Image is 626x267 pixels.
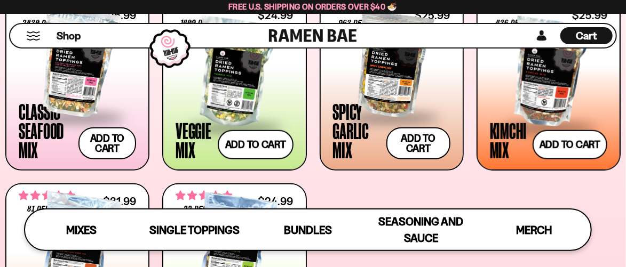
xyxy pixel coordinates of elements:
a: Mixes [25,209,138,250]
button: Mobile Menu Trigger [26,31,41,41]
span: 4.83 stars [19,189,75,203]
a: Seasoning and Sauce [364,209,478,250]
button: Add to cart [386,127,450,159]
span: Single Toppings [149,223,240,237]
div: Classic Seafood Mix [19,102,73,159]
a: Shop [57,27,81,44]
a: Merch [478,209,591,250]
div: Cart [560,24,613,47]
span: Seasoning and Sauce [378,215,463,245]
div: Veggie Mix [176,121,212,159]
button: Add to cart [533,130,607,159]
span: Cart [576,29,597,42]
span: Bundles [284,223,332,237]
span: 4.82 stars [176,189,232,203]
span: Free U.S. Shipping on Orders over $40 🍜 [228,2,398,12]
a: Bundles [251,209,364,250]
span: Merch [516,223,552,237]
div: Spicy Garlic Mix [333,102,381,159]
button: Add to cart [78,127,137,159]
span: Mixes [66,223,97,237]
a: Single Toppings [138,209,251,250]
span: Shop [57,29,81,43]
button: Add to cart [218,130,294,159]
div: Kimchi Mix [490,121,527,159]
